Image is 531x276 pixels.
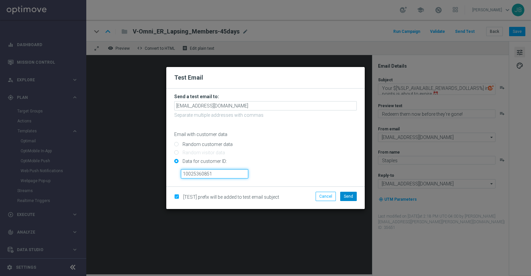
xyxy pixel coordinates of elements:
[316,192,336,201] button: Cancel
[174,94,357,100] h3: Send a test email to:
[174,131,357,137] p: Email with customer data
[183,194,279,200] span: [TEST] prefix will be added to test email subject
[181,169,248,178] input: Enter ID
[174,112,357,118] p: Separate multiple addresses with commas
[181,141,233,147] label: Random customer data
[344,194,353,199] span: Send
[340,192,357,201] button: Send
[174,74,357,82] h2: Test Email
